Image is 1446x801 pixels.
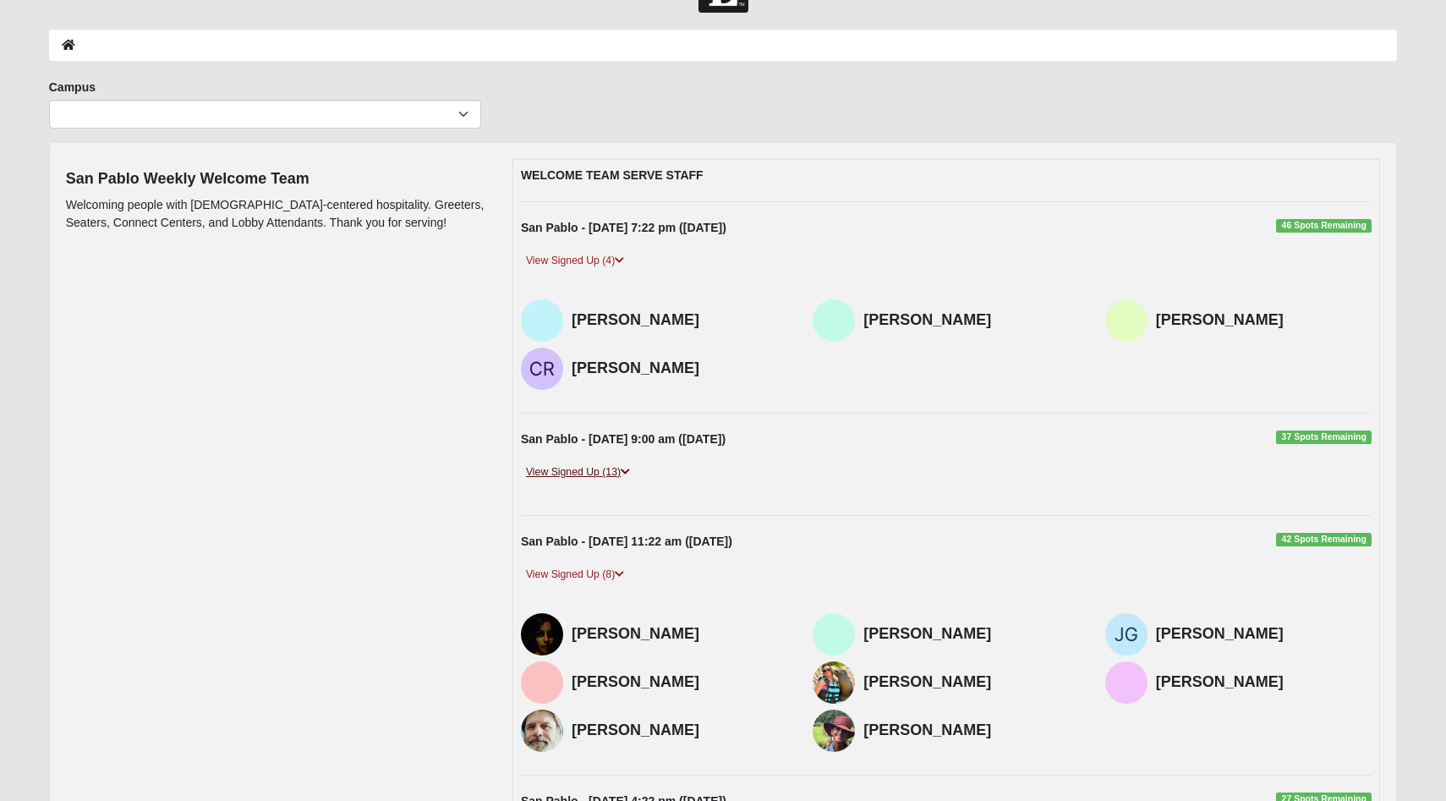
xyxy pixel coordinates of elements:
[1156,625,1372,644] h4: [PERSON_NAME]
[521,613,563,656] img: Renee Davis
[521,661,563,704] img: Carol Lemos
[521,535,732,548] strong: San Pablo - [DATE] 11:22 am ([DATE])
[1276,431,1372,444] span: 37 Spots Remaining
[521,252,629,270] a: View Signed Up (4)
[813,613,855,656] img: Steven Golab
[521,710,563,752] img: Rex Wagner
[863,673,1079,692] h4: [PERSON_NAME]
[66,196,487,232] p: Welcoming people with [DEMOGRAPHIC_DATA]-centered hospitality. Greeters, Seaters, Connect Centers...
[1276,533,1372,546] span: 42 Spots Remaining
[863,721,1079,740] h4: [PERSON_NAME]
[572,311,787,330] h4: [PERSON_NAME]
[863,311,1079,330] h4: [PERSON_NAME]
[521,566,629,584] a: View Signed Up (8)
[863,625,1079,644] h4: [PERSON_NAME]
[521,299,563,342] img: Kay Berrios
[1276,219,1372,233] span: 46 Spots Remaining
[521,168,704,182] strong: WELCOME TEAM SERVE STAFF
[49,79,96,96] label: Campus
[521,348,563,390] img: Cheryl Renn
[521,432,726,446] strong: San Pablo - [DATE] 9:00 am ([DATE])
[1105,613,1147,656] img: Jenn Golab
[66,170,487,189] h4: San Pablo Weekly Welcome Team
[572,359,787,378] h4: [PERSON_NAME]
[813,710,855,752] img: Cristi Wagner
[1105,299,1147,342] img: Heather Park
[572,673,787,692] h4: [PERSON_NAME]
[1156,311,1372,330] h4: [PERSON_NAME]
[813,299,855,342] img: Mike Brannon
[1156,673,1372,692] h4: [PERSON_NAME]
[521,464,635,481] a: View Signed Up (13)
[572,625,787,644] h4: [PERSON_NAME]
[572,721,787,740] h4: [PERSON_NAME]
[813,661,855,704] img: Terri Miron
[1105,661,1147,704] img: Kaitlyn McBride
[521,221,726,234] strong: San Pablo - [DATE] 7:22 pm ([DATE])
